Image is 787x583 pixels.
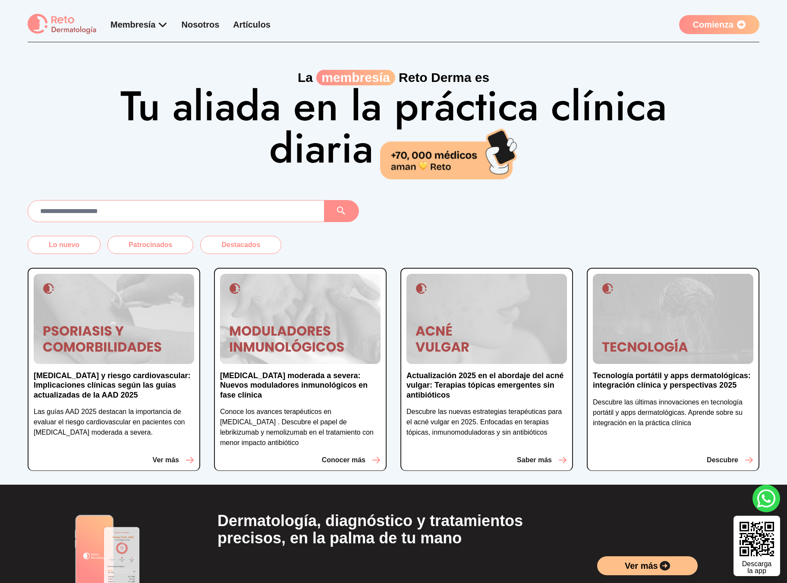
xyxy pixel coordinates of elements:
[28,70,759,85] p: La Reto Derma es
[153,455,194,465] button: Ver más
[200,236,281,254] button: Destacados
[34,371,194,400] p: [MEDICAL_DATA] y riesgo cardiovascular: Implicaciones clínicas según las guías actualizadas de la...
[217,512,570,547] h2: Dermatología, diagnóstico y tratamientos precisos, en la palma de tu mano
[107,236,193,254] button: Patrocinados
[752,485,780,512] a: whatsapp button
[220,407,381,448] p: Conoce los avances terapéuticos en [MEDICAL_DATA] . Descubre el papel de lebrikizumab y nemolizum...
[233,20,271,29] a: Artículos
[625,560,658,572] span: Ver más
[28,236,101,254] button: Lo nuevo
[593,371,753,397] a: Tecnología portátil y apps dermatológicas: integración clínica y perspectivas 2025
[220,274,381,364] img: Dermatitis atópica moderada a severa: Nuevos moduladores inmunológicos en fase clínica
[34,274,194,364] img: Psoriasis y riesgo cardiovascular: Implicaciones clínicas según las guías actualizadas de la AAD ...
[406,274,567,364] img: Actualización 2025 en el abordaje del acné vulgar: Terapias tópicas emergentes sin antibióticos
[593,371,753,390] p: Tecnología portátil y apps dermatológicas: integración clínica y perspectivas 2025
[517,455,567,465] button: Saber más
[28,14,97,35] img: logo Reto dermatología
[182,20,220,29] a: Nosotros
[153,455,179,465] p: Ver más
[316,70,395,85] span: membresía
[220,371,381,400] p: [MEDICAL_DATA] moderada a severa: Nuevos moduladores inmunológicos en fase clínica
[322,455,365,465] p: Conocer más
[380,127,518,179] img: 70,000 médicos aman Reto
[517,455,552,465] p: Saber más
[593,274,753,364] img: Tecnología portátil y apps dermatológicas: integración clínica y perspectivas 2025
[220,371,381,407] a: [MEDICAL_DATA] moderada a severa: Nuevos moduladores inmunológicos en fase clínica
[406,407,567,438] p: Descubre las nuevas estrategias terapéuticas para el acné vulgar en 2025. Enfocadas en terapias t...
[406,371,567,407] a: Actualización 2025 en el abordaje del acné vulgar: Terapias tópicas emergentes sin antibióticos
[679,15,759,34] a: Comienza
[707,455,753,465] button: Descubre
[117,85,670,179] h1: Tu aliada en la práctica clínica diaria
[597,556,698,575] a: Ver más
[110,19,168,31] div: Membresía
[322,455,381,465] button: Conocer más
[742,561,771,574] div: Descarga la app
[593,397,753,428] p: Descubre las últimas innovaciones en tecnología portátil y apps dermatológicas. Aprende sobre su ...
[406,371,567,400] p: Actualización 2025 en el abordaje del acné vulgar: Terapias tópicas emergentes sin antibióticos
[34,407,194,438] p: Las guías AAD 2025 destacan la importancia de evaluar el riesgo cardiovascular en pacientes con [...
[34,371,194,407] a: [MEDICAL_DATA] y riesgo cardiovascular: Implicaciones clínicas según las guías actualizadas de la...
[707,455,738,465] p: Descubre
